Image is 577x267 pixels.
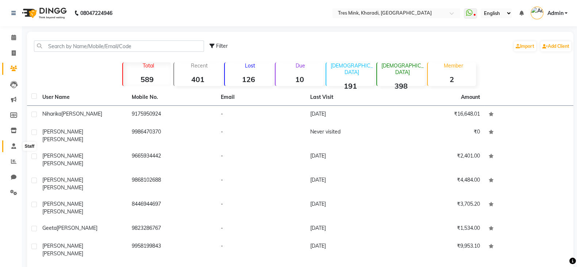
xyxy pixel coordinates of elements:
[61,111,102,117] span: [PERSON_NAME]
[57,225,97,231] span: [PERSON_NAME]
[547,9,563,17] span: Admin
[228,62,273,69] p: Lost
[42,160,83,167] span: [PERSON_NAME]
[42,250,83,257] span: [PERSON_NAME]
[306,220,395,238] td: [DATE]
[326,81,374,90] strong: 191
[395,172,484,196] td: ₹4,484.00
[306,106,395,124] td: [DATE]
[395,196,484,220] td: ₹3,705.20
[216,106,306,124] td: -
[276,75,323,84] strong: 10
[395,106,484,124] td: ₹16,648.01
[34,40,204,52] input: Search by Name/Mobile/Email/Code
[123,75,171,84] strong: 589
[80,3,112,23] b: 08047224946
[216,89,306,106] th: Email
[380,62,425,76] p: [DEMOGRAPHIC_DATA]
[395,220,484,238] td: ₹1,534.00
[42,184,83,191] span: [PERSON_NAME]
[514,41,536,51] a: Import
[306,89,395,106] th: Last Visit
[42,201,83,207] span: [PERSON_NAME]
[216,172,306,196] td: -
[42,177,83,183] span: [PERSON_NAME]
[127,148,217,172] td: 9665934442
[306,238,395,262] td: [DATE]
[329,62,374,76] p: [DEMOGRAPHIC_DATA]
[42,243,83,249] span: [PERSON_NAME]
[216,196,306,220] td: -
[395,238,484,262] td: ₹9,953.10
[216,220,306,238] td: -
[127,89,217,106] th: Mobile No.
[174,75,222,84] strong: 401
[216,43,228,49] span: Filter
[42,136,83,143] span: [PERSON_NAME]
[457,89,484,105] th: Amount
[127,238,217,262] td: 9958199843
[306,196,395,220] td: [DATE]
[395,124,484,148] td: ₹0
[42,208,83,215] span: [PERSON_NAME]
[177,62,222,69] p: Recent
[126,62,171,69] p: Total
[42,225,57,231] span: Geeta
[216,238,306,262] td: -
[277,62,323,69] p: Due
[23,142,36,151] div: Staff
[431,62,476,69] p: Member
[42,111,61,117] span: Niharika
[127,220,217,238] td: 9823286767
[216,124,306,148] td: -
[127,106,217,124] td: 9175950924
[306,124,395,148] td: Never visited
[428,75,476,84] strong: 2
[19,3,69,23] img: logo
[127,196,217,220] td: 8446944697
[531,7,543,19] img: Admin
[38,89,127,106] th: User Name
[541,41,571,51] a: Add Client
[306,172,395,196] td: [DATE]
[127,124,217,148] td: 9986470370
[42,128,83,135] span: [PERSON_NAME]
[225,75,273,84] strong: 126
[42,152,83,159] span: [PERSON_NAME]
[306,148,395,172] td: [DATE]
[216,148,306,172] td: -
[395,148,484,172] td: ₹2,401.00
[127,172,217,196] td: 9868102688
[377,81,425,90] strong: 398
